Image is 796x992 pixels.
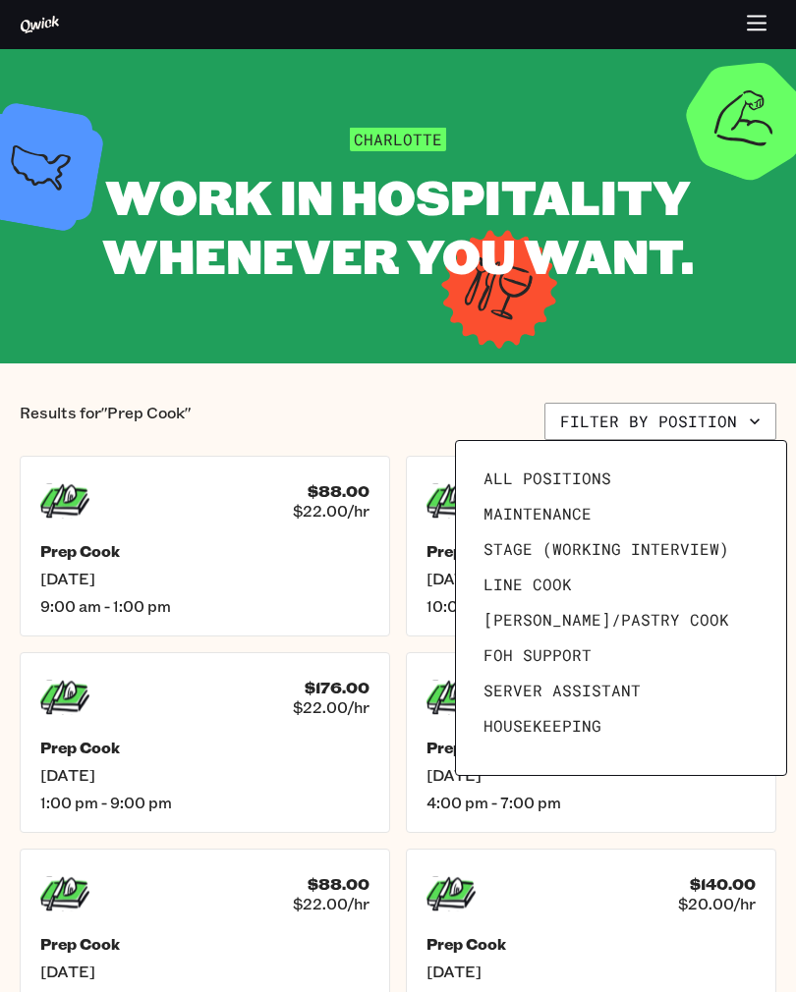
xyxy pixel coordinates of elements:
[483,468,611,488] span: All Positions
[483,504,592,524] span: Maintenance
[483,645,592,665] span: FOH Support
[483,610,729,630] span: [PERSON_NAME]/Pastry Cook
[483,539,729,559] span: Stage (working interview)
[483,575,572,594] span: Line Cook
[483,681,641,700] span: Server Assistant
[483,716,601,736] span: Housekeeping
[476,461,767,755] ul: Filter by position
[483,751,572,771] span: Prep Cook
